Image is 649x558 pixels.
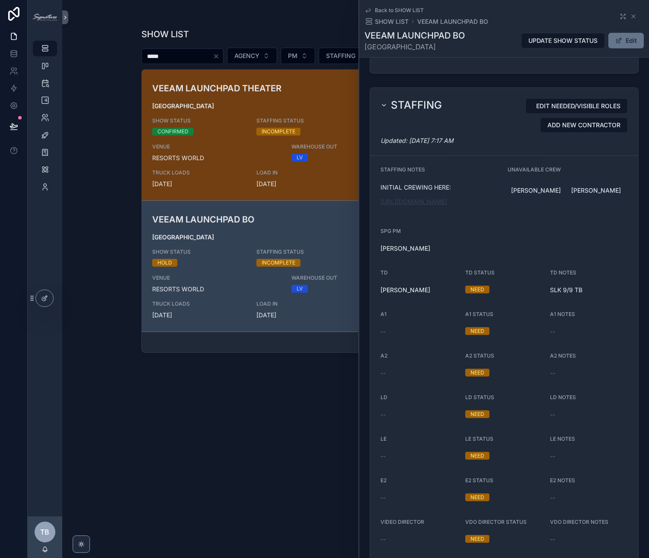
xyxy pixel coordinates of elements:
span: STAFFING STATUS [256,117,350,124]
span: TD [380,269,388,276]
span: E2 [380,477,387,484]
span: LE [380,435,387,442]
a: SHOW LIST [364,17,409,26]
div: NEED [470,535,484,543]
span: Back to SHOW LIST [375,7,424,14]
span: AGENCY [234,52,259,60]
span: RESORTS WORLD [152,285,281,294]
h1: VEEAM LAUNCHPAD BO [364,29,465,42]
span: A2 NOTES [550,352,576,359]
a: [PERSON_NAME] [380,286,430,294]
span: SLK 9/9 TB [550,286,628,294]
button: Select Button [319,48,373,64]
span: SHOW STATUS [152,248,246,255]
span: TD STATUS [465,269,495,276]
img: App logo [33,14,57,21]
span: UPDATE SHOW STATUS [528,36,598,45]
span: E2 NOTES [550,477,575,484]
span: SHOW STATUS [152,117,246,124]
p: INITIAL CREWING HERE: [380,183,501,192]
span: LOAD IN [256,169,350,176]
span: SPG PM [380,228,401,234]
span: [DATE] [152,311,246,319]
span: [GEOGRAPHIC_DATA] [364,42,465,52]
span: A2 STATUS [465,352,494,359]
span: -- [380,369,386,377]
span: EDIT NEEDED/VISIBLE ROLES [536,102,620,110]
div: scrollable content [28,35,62,206]
button: Select Button [227,48,277,64]
span: A2 [380,352,387,359]
div: CONFIRMED [157,128,189,135]
span: -- [550,493,555,502]
a: VEEAM LAUNCHPAD THEATER[GEOGRAPHIC_DATA]SHOW STATUSCONFIRMEDSTAFFING STATUSINCOMPLETEAGENCYEEGSPG... [142,70,569,200]
strong: [GEOGRAPHIC_DATA] [152,102,214,110]
button: Select Button [281,48,315,64]
span: E2 STATUS [465,477,493,484]
span: -- [550,327,555,336]
h1: SHOW LIST [141,28,189,40]
span: -- [380,410,386,419]
span: A1 [380,311,387,317]
a: VEEAM LAUNCHPAD BO[GEOGRAPHIC_DATA]SHOW STATUSHOLDSTAFFING STATUSINCOMPLETEAGENCYEEGSPG PM[PERSON... [142,200,569,332]
span: LOAD IN [256,300,350,307]
span: WAREHOUSE OUT [291,143,420,150]
div: HOLD [157,259,172,267]
div: INCOMPLETE [262,128,295,135]
span: [PERSON_NAME] [571,186,621,195]
button: EDIT NEEDED/VISIBLE ROLES [525,98,628,114]
div: LV [297,285,303,293]
span: STAFFING [326,52,355,60]
span: RESORTS WORLD [152,154,281,162]
div: NEED [470,452,484,460]
span: LE STATUS [465,435,493,442]
span: A1 NOTES [550,311,575,317]
h3: VEEAM LAUNCHPAD BO [152,213,420,226]
em: Updated: [DATE] 7:17 AM [380,137,454,144]
span: -- [550,369,555,377]
span: PM [288,52,297,60]
span: -- [550,535,555,544]
a: Back to SHOW LIST [364,7,424,14]
span: WAREHOUSE OUT [291,274,420,281]
span: TRUCK LOADS [152,169,246,176]
button: UPDATE SHOW STATUS [521,33,605,48]
div: NEED [470,369,484,377]
span: VIDEO DIRECTOR [380,519,424,525]
span: A1 STATUS [465,311,493,317]
a: [URL][DOMAIN_NAME] [380,198,447,205]
span: -- [380,452,386,461]
div: NEED [470,493,484,501]
h2: STAFFING [391,98,442,112]
span: SHOW LIST [375,17,409,26]
span: [DATE] [152,180,246,188]
a: [PERSON_NAME] [568,184,624,197]
span: -- [380,493,386,502]
div: NEED [470,410,484,418]
span: TRUCK LOADS [152,300,246,307]
span: -- [380,535,386,544]
span: -- [550,452,555,461]
a: [PERSON_NAME] [380,244,430,253]
button: ADD NEW CONTRACTOR [540,117,628,133]
span: VDO DIRECTOR NOTES [550,519,608,525]
span: -- [550,410,555,419]
h3: VEEAM LAUNCHPAD THEATER [152,82,420,95]
div: INCOMPLETE [262,259,295,267]
span: LE NOTES [550,435,575,442]
strong: [GEOGRAPHIC_DATA] [152,233,214,241]
a: [PERSON_NAME] [508,184,564,197]
span: TD NOTES [550,269,576,276]
a: VEEAM LAUNCHPAD BO [417,17,488,26]
span: VDO DIRECTOR STATUS [465,519,527,525]
span: STAFFING STATUS [256,248,350,255]
span: -- [380,327,386,336]
span: VENUE [152,274,281,281]
div: NEED [470,327,484,335]
div: LV [297,154,303,161]
span: UNAVAILABLE CREW [508,166,561,173]
span: LD NOTES [550,394,576,400]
